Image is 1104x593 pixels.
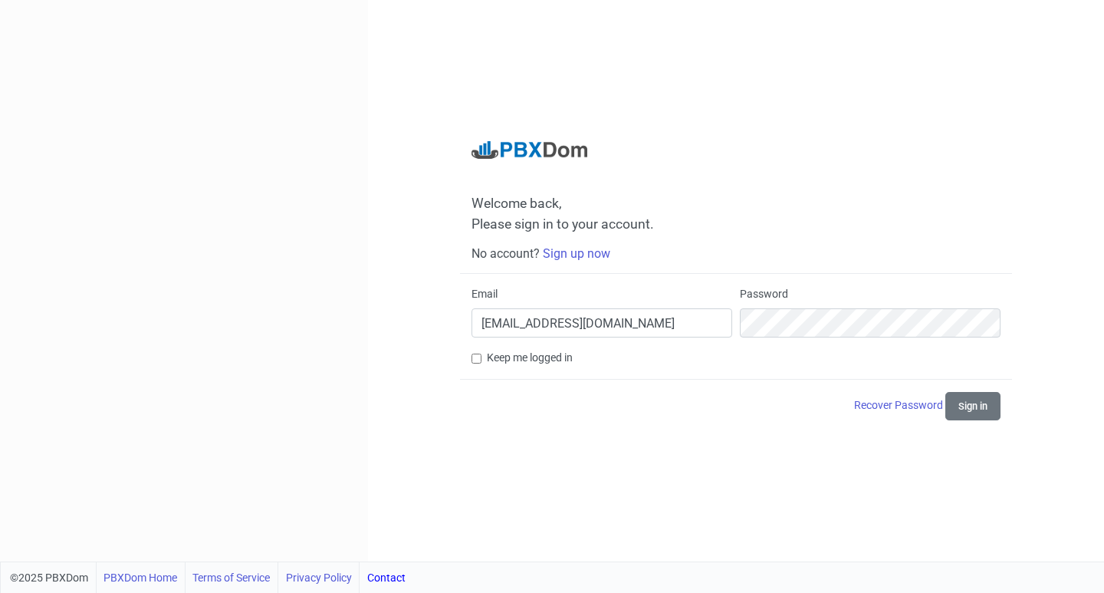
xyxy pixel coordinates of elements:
button: Sign in [945,392,1001,420]
a: Terms of Service [192,562,270,593]
span: Please sign in to your account. [472,216,654,232]
a: PBXDom Home [103,562,177,593]
span: Welcome back, [472,196,1001,212]
div: ©2025 PBXDom [10,562,406,593]
a: Contact [367,562,406,593]
input: Email here... [472,308,732,338]
a: Privacy Policy [286,562,352,593]
label: Email [472,286,498,302]
a: Recover Password [854,399,945,411]
a: Sign up now [543,246,610,261]
label: Password [740,286,788,302]
label: Keep me logged in [487,350,573,366]
h6: No account? [472,246,1001,261]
